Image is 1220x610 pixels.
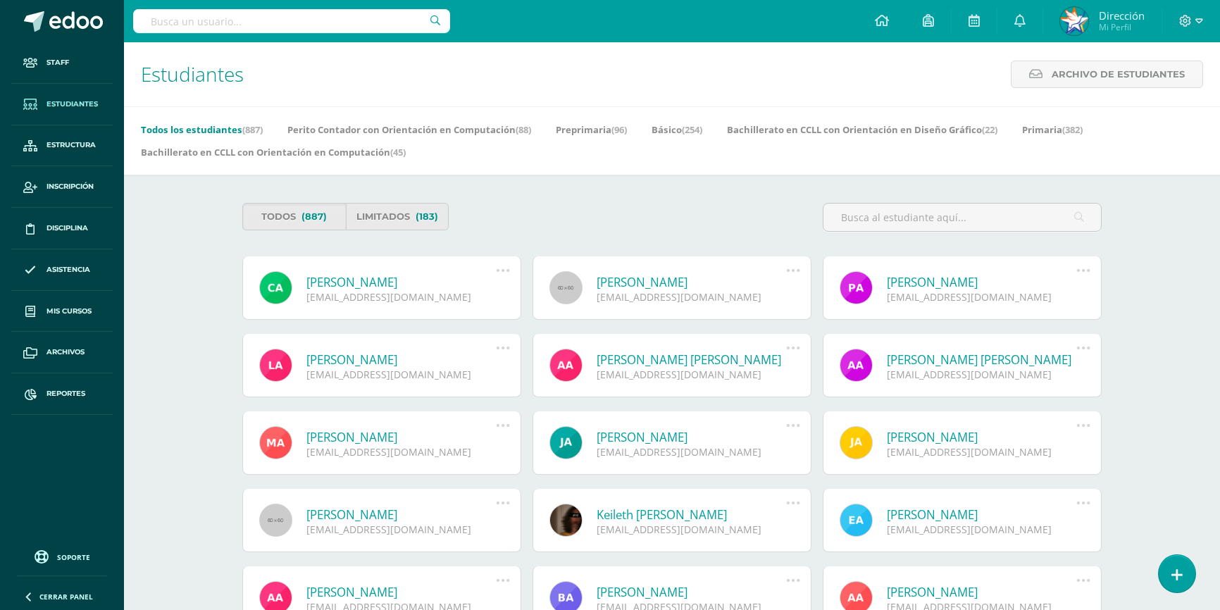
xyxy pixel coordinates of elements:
span: Archivo de Estudiantes [1052,61,1185,87]
span: (96) [611,123,627,136]
a: Preprimaria(96) [556,118,627,141]
div: [EMAIL_ADDRESS][DOMAIN_NAME] [306,290,496,304]
a: [PERSON_NAME] [887,429,1076,445]
div: [EMAIL_ADDRESS][DOMAIN_NAME] [887,523,1076,536]
span: (88) [516,123,531,136]
div: [EMAIL_ADDRESS][DOMAIN_NAME] [887,445,1076,459]
a: Básico(254) [652,118,702,141]
a: Staff [11,42,113,84]
span: (887) [301,204,327,230]
a: Bachillerato en CCLL con Orientación en Diseño Gráfico(22) [727,118,997,141]
input: Busca al estudiante aquí... [823,204,1101,231]
input: Busca un usuario... [133,9,450,33]
span: (382) [1062,123,1083,136]
div: [EMAIL_ADDRESS][DOMAIN_NAME] [306,523,496,536]
a: Primaria(382) [1022,118,1083,141]
a: Todos(887) [242,203,346,230]
a: [PERSON_NAME] [PERSON_NAME] [887,351,1076,368]
span: Reportes [46,388,85,399]
a: Estructura [11,125,113,167]
span: Staff [46,57,69,68]
a: [PERSON_NAME] [597,584,786,600]
a: Asistencia [11,249,113,291]
span: Estructura [46,139,96,151]
a: Archivo de Estudiantes [1011,61,1203,88]
a: Reportes [11,373,113,415]
span: Cerrar panel [39,592,93,602]
span: Inscripción [46,181,94,192]
span: Estudiantes [141,61,244,87]
a: [PERSON_NAME] [306,584,496,600]
a: [PERSON_NAME] [887,274,1076,290]
div: [EMAIL_ADDRESS][DOMAIN_NAME] [597,290,786,304]
div: [EMAIL_ADDRESS][DOMAIN_NAME] [306,368,496,381]
div: [EMAIL_ADDRESS][DOMAIN_NAME] [887,368,1076,381]
span: (254) [682,123,702,136]
a: [PERSON_NAME] [306,506,496,523]
div: [EMAIL_ADDRESS][DOMAIN_NAME] [887,290,1076,304]
a: [PERSON_NAME] [PERSON_NAME] [597,351,786,368]
div: [EMAIL_ADDRESS][DOMAIN_NAME] [597,523,786,536]
span: (183) [416,204,438,230]
span: Dirección [1099,8,1145,23]
a: [PERSON_NAME] [887,584,1076,600]
a: [PERSON_NAME] [306,351,496,368]
a: [PERSON_NAME] [597,429,786,445]
a: Inscripción [11,166,113,208]
a: Mis cursos [11,291,113,332]
span: Soporte [57,552,90,562]
div: [EMAIL_ADDRESS][DOMAIN_NAME] [306,445,496,459]
div: [EMAIL_ADDRESS][DOMAIN_NAME] [597,445,786,459]
span: Mis cursos [46,306,92,317]
div: [EMAIL_ADDRESS][DOMAIN_NAME] [597,368,786,381]
a: Todos los estudiantes(887) [141,118,263,141]
span: Archivos [46,347,85,358]
span: Estudiantes [46,99,98,110]
a: Perito Contador con Orientación en Computación(88) [287,118,531,141]
a: [PERSON_NAME] [597,274,786,290]
a: Soporte [17,547,107,566]
a: [PERSON_NAME] [887,506,1076,523]
a: Archivos [11,332,113,373]
a: Keileth [PERSON_NAME] [597,506,786,523]
a: Disciplina [11,208,113,249]
span: (887) [242,123,263,136]
span: Disciplina [46,223,88,234]
a: [PERSON_NAME] [306,429,496,445]
span: (22) [982,123,997,136]
a: Limitados(183) [346,203,449,230]
a: Bachillerato en CCLL con Orientación en Computación(45) [141,141,406,163]
span: Mi Perfil [1099,21,1145,33]
a: [PERSON_NAME] [306,274,496,290]
a: Estudiantes [11,84,113,125]
img: 77486a269cee9505b8c1b8c953e2bf42.png [1060,7,1088,35]
span: (45) [390,146,406,158]
span: Asistencia [46,264,90,275]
